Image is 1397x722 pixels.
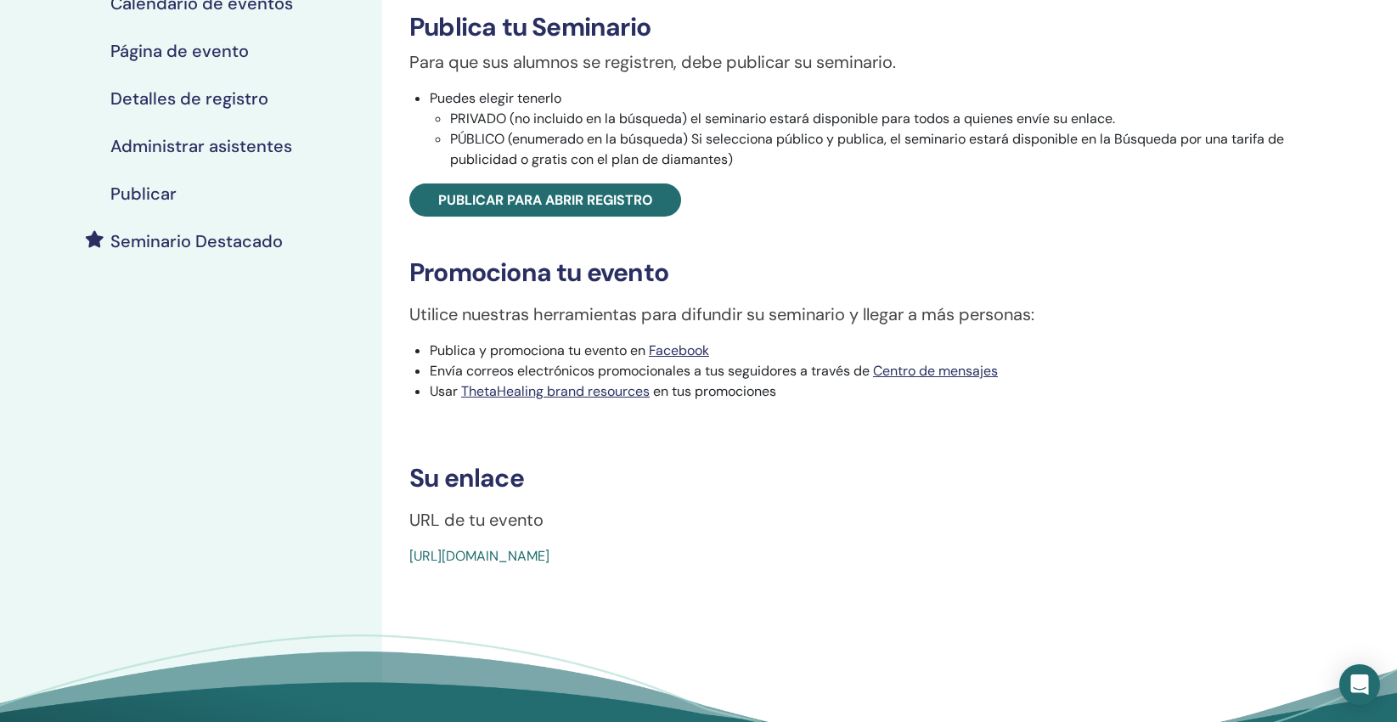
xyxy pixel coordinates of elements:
h4: Publicar [110,183,177,204]
li: Puedes elegir tenerlo [430,88,1287,170]
li: Publica y promociona tu evento en [430,341,1287,361]
a: Facebook [649,341,709,359]
a: Publicar para abrir registro [409,183,681,217]
h4: Detalles de registro [110,88,268,109]
a: [URL][DOMAIN_NAME] [409,547,549,565]
p: Utilice nuestras herramientas para difundir su seminario y llegar a más personas: [409,302,1287,327]
h4: Seminario Destacado [110,231,283,251]
p: Para que sus alumnos se registren, debe publicar su seminario. [409,49,1287,75]
span: Publicar para abrir registro [438,191,653,209]
li: PÚBLICO (enumerado en la búsqueda) Si selecciona público y publica, el seminario estará disponibl... [450,129,1287,170]
p: URL de tu evento [409,507,1287,533]
div: Open Intercom Messenger [1339,664,1380,705]
li: Usar en tus promociones [430,381,1287,402]
h4: Página de evento [110,41,249,61]
h3: Su enlace [409,463,1287,494]
a: ThetaHealing brand resources [461,382,650,400]
h4: Administrar asistentes [110,136,292,156]
li: Envía correos electrónicos promocionales a tus seguidores a través de [430,361,1287,381]
h3: Publica tu Seminario [409,12,1287,42]
h3: Promociona tu evento [409,257,1287,288]
a: Centro de mensajes [873,362,998,380]
li: PRIVADO (no incluido en la búsqueda) el seminario estará disponible para todos a quienes envíe su... [450,109,1287,129]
